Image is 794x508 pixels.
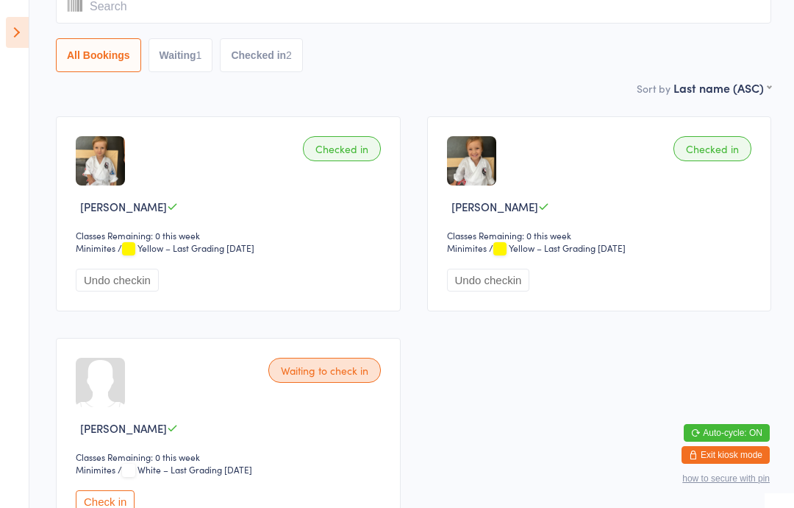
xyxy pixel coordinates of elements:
[451,199,538,214] span: [PERSON_NAME]
[286,49,292,61] div: 2
[673,80,771,96] div: Last name (ASC)
[76,463,115,476] div: Minimites
[673,136,751,161] div: Checked in
[268,358,381,383] div: Waiting to check in
[80,199,167,214] span: [PERSON_NAME]
[196,49,202,61] div: 1
[76,229,385,241] div: Classes Remaining: 0 this week
[682,473,770,484] button: how to secure with pin
[637,81,670,96] label: Sort by
[56,38,141,72] button: All Bookings
[76,241,115,254] div: Minimites
[684,424,770,442] button: Auto-cycle: ON
[118,241,254,254] span: / Yellow – Last Grading [DATE]
[489,241,626,254] span: / Yellow – Last Grading [DATE]
[149,38,213,72] button: Waiting1
[303,136,381,161] div: Checked in
[447,241,487,254] div: Minimites
[447,229,757,241] div: Classes Remaining: 0 this week
[682,446,770,464] button: Exit kiosk mode
[76,451,385,463] div: Classes Remaining: 0 this week
[447,269,530,292] button: Undo checkin
[447,136,496,186] img: image1739272273.png
[118,463,252,476] span: / White – Last Grading [DATE]
[76,136,125,186] img: image1739272244.png
[80,420,167,436] span: [PERSON_NAME]
[76,269,159,292] button: Undo checkin
[220,38,303,72] button: Checked in2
